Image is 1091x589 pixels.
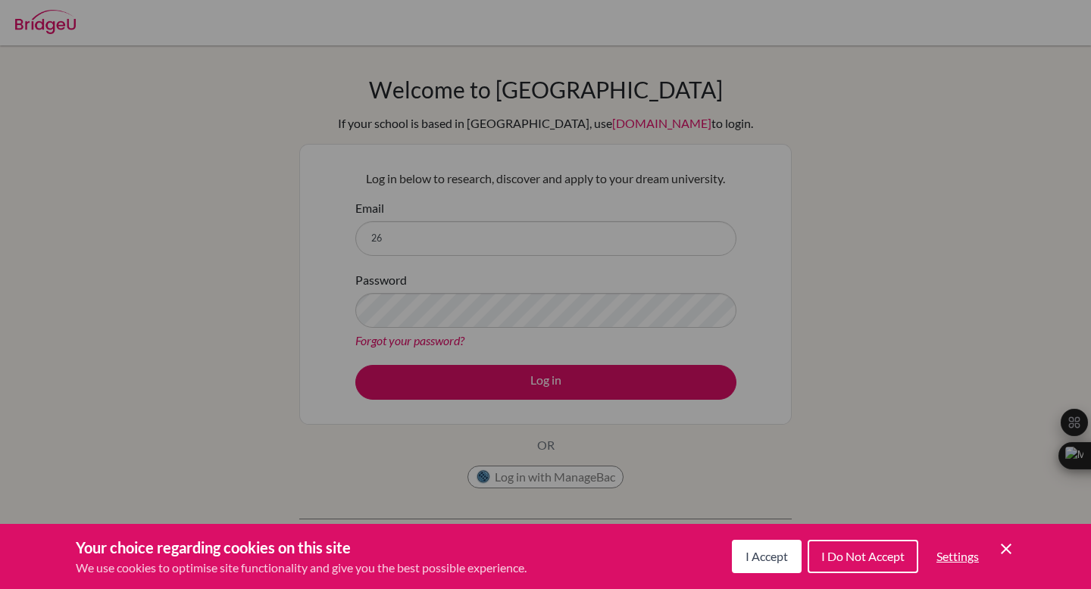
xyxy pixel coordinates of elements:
[76,536,527,559] h3: Your choice regarding cookies on this site
[997,540,1015,558] button: Save and close
[821,549,905,563] span: I Do Not Accept
[76,559,527,577] p: We use cookies to optimise site functionality and give you the best possible experience.
[746,549,788,563] span: I Accept
[924,541,991,572] button: Settings
[936,549,979,563] span: Settings
[732,540,802,573] button: I Accept
[808,540,918,573] button: I Do Not Accept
